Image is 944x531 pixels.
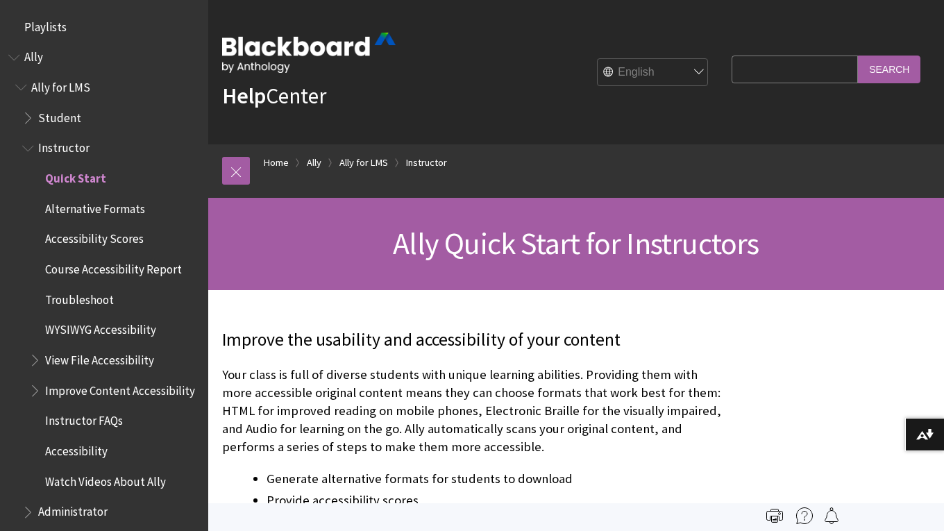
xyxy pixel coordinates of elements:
span: Instructor [38,137,90,155]
img: Follow this page [823,507,840,524]
span: Administrator [38,500,108,519]
span: Student [38,106,81,125]
li: Provide accessibility scores [267,491,725,510]
a: Ally for LMS [339,154,388,171]
span: Ally for LMS [31,76,90,94]
span: Playlists [24,15,67,34]
span: Alternative Formats [45,197,145,216]
span: Watch Videos About Ally [45,470,166,489]
select: Site Language Selector [598,59,709,87]
input: Search [858,56,920,83]
a: Instructor [406,154,447,171]
a: HelpCenter [222,82,326,110]
span: Accessibility Scores [45,228,144,246]
img: Blackboard by Anthology [222,33,396,73]
nav: Book outline for Playlists [8,15,200,39]
span: Accessibility [45,439,108,458]
span: Ally [24,46,43,65]
span: Ally Quick Start for Instructors [393,224,759,262]
span: Course Accessibility Report [45,258,182,276]
strong: Help [222,82,266,110]
a: Ally [307,154,321,171]
span: Instructor FAQs [45,410,123,428]
img: More help [796,507,813,524]
p: Improve the usability and accessibility of your content [222,328,725,353]
img: Print [766,507,783,524]
span: View File Accessibility [45,348,154,367]
a: Home [264,154,289,171]
span: Quick Start [45,167,106,185]
li: Generate alternative formats for students to download [267,469,725,489]
span: Troubleshoot [45,288,114,307]
span: Improve Content Accessibility [45,379,195,398]
p: Your class is full of diverse students with unique learning abilities. Providing them with more a... [222,366,725,457]
span: WYSIWYG Accessibility [45,319,156,337]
